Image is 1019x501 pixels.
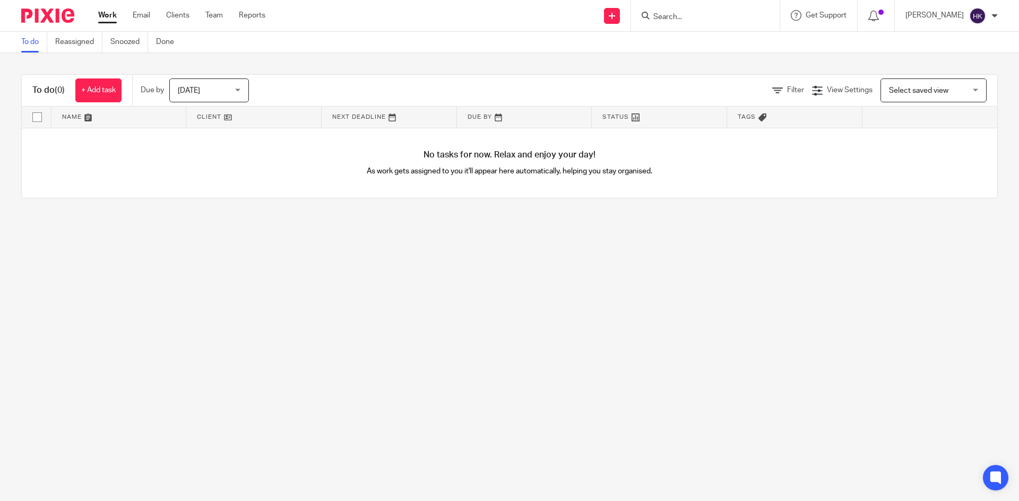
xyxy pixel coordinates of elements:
span: Get Support [806,12,847,19]
input: Search [652,13,748,22]
a: + Add task [75,78,122,102]
a: Reports [239,10,265,21]
h1: To do [32,85,65,96]
span: Select saved view [889,87,948,94]
img: svg%3E [969,7,986,24]
span: Filter [787,86,804,94]
span: View Settings [827,86,873,94]
a: Done [156,32,182,52]
h4: No tasks for now. Relax and enjoy your day! [22,150,997,161]
span: Tags [738,114,756,120]
a: Reassigned [55,32,102,52]
a: Email [133,10,150,21]
span: (0) [55,86,65,94]
p: As work gets assigned to you it'll appear here automatically, helping you stay organised. [266,166,754,177]
p: [PERSON_NAME] [905,10,964,21]
img: Pixie [21,8,74,23]
a: Team [205,10,223,21]
p: Due by [141,85,164,95]
a: Snoozed [110,32,148,52]
a: Work [98,10,117,21]
a: Clients [166,10,189,21]
a: To do [21,32,47,52]
span: [DATE] [178,87,200,94]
